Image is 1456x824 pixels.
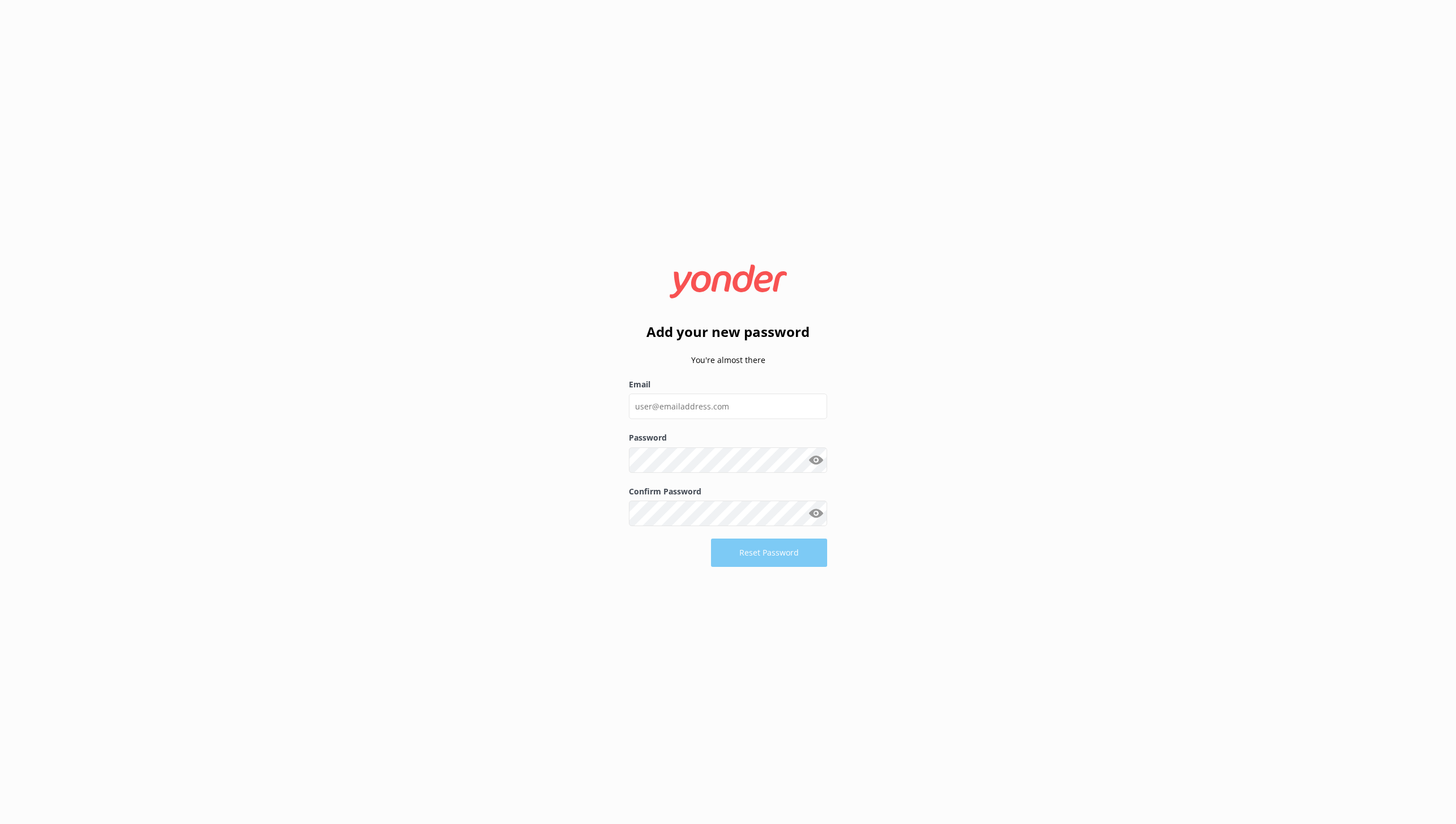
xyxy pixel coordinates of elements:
[804,502,827,525] button: Show password
[629,394,827,419] input: user@emailaddress.com
[629,321,827,343] h2: Add your new password
[629,354,827,366] p: You're almost there
[629,485,827,498] label: Confirm Password
[629,378,827,391] label: Email
[629,432,827,444] label: Password
[804,449,827,471] button: Show password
